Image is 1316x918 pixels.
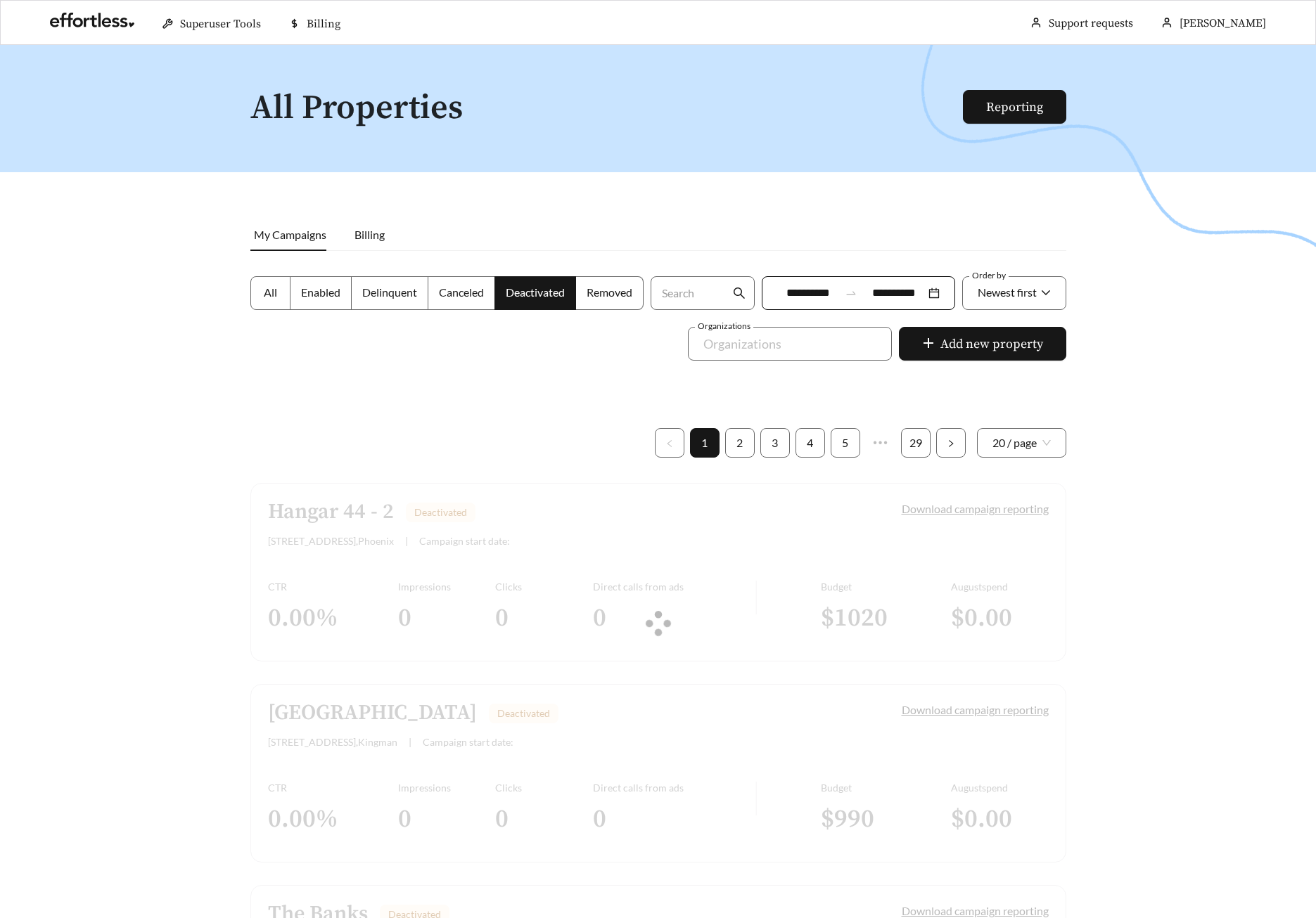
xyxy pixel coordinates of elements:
span: Deactivated [506,285,565,299]
span: Delinquent [362,285,417,299]
span: Removed [587,285,632,299]
button: left [655,428,684,458]
h1: All Properties [250,90,964,127]
span: Enabled [301,285,340,299]
span: search [733,287,746,299]
li: Next Page [936,428,966,458]
span: Superuser Tools [180,17,261,31]
a: 4 [796,429,824,457]
span: right [947,439,955,448]
div: Page Size [977,428,1066,458]
li: 4 [796,428,825,458]
span: left [665,439,674,448]
li: 2 [725,428,755,458]
span: Billing [307,17,340,31]
a: Support requests [1049,16,1133,30]
button: Reporting [963,90,1066,124]
a: 1 [691,429,719,457]
li: 5 [831,428,860,458]
span: 20 / page [992,429,1051,457]
span: [PERSON_NAME] [1180,16,1266,30]
li: 29 [901,428,931,458]
span: ••• [866,428,895,458]
li: Previous Page [655,428,684,458]
button: plusAdd new property [899,327,1066,361]
span: Add new property [940,335,1043,354]
a: Reporting [986,99,1043,115]
li: 3 [760,428,790,458]
button: right [936,428,966,458]
span: All [264,285,277,299]
span: to [845,287,857,299]
a: 3 [761,429,789,457]
span: Newest first [978,285,1037,299]
span: plus [922,337,935,352]
span: Canceled [439,285,484,299]
li: 1 [690,428,720,458]
span: My Campaigns [254,228,326,241]
a: 5 [831,429,860,457]
li: Next 5 Pages [866,428,895,458]
span: Billing [354,228,385,241]
a: 2 [726,429,754,457]
a: 29 [902,429,930,457]
span: swap-right [845,287,857,299]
